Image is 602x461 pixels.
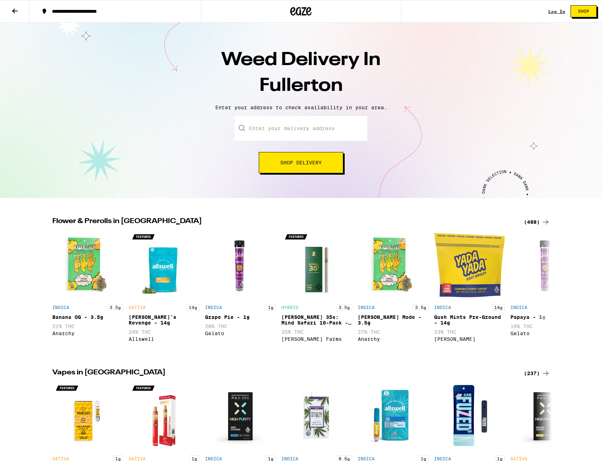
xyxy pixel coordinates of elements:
[434,329,505,335] p: 23% THC
[434,456,451,461] p: INDICA
[52,331,123,336] div: Anarchy
[205,331,276,336] div: Gelato
[259,152,343,173] button: Shop Delivery
[52,314,123,320] div: Banana OG - 3.5g
[7,105,595,110] p: Enter your address to check availability in your area.
[129,336,199,342] div: Allswell
[280,160,322,165] span: Shop Delivery
[235,116,367,141] input: Enter your delivery address
[358,329,428,335] p: 27% THC
[52,323,123,329] p: 21% THC
[510,456,527,461] p: SATIVA
[205,305,222,310] p: INDICA
[434,230,505,300] img: Yada Yada - Gush Mints Pre-Ground - 14g
[413,304,428,311] p: 3.5g
[129,230,199,351] div: Open page for Jack's Revenge - 14g from Allswell
[524,369,550,378] a: (237)
[266,304,276,311] p: 1g
[358,230,428,300] img: Anarchy - Runtz Mode - 3.5g
[510,305,527,310] p: INDICA
[510,331,581,336] div: Gelato
[259,77,343,95] span: Fullerton
[205,230,276,300] img: Gelato - Grape Pie - 1g
[434,314,505,326] div: Gush Mints Pre-Ground - 14g
[52,218,515,226] h2: Flower & Prerolls in [GEOGRAPHIC_DATA]
[358,336,428,342] div: Anarchy
[129,314,199,326] div: [PERSON_NAME]'s Revenge - 14g
[129,456,146,461] p: SATIVA
[434,305,451,310] p: INDICA
[434,381,505,452] img: Fuzed - Blueberry Galaxy AIO - 1g
[281,336,352,342] div: [PERSON_NAME] Farms
[524,218,550,226] a: (488)
[281,230,352,351] div: Open page for Lowell 35s: Mind Safari 10-Pack - 3.5g from Lowell Farms
[205,230,276,351] div: Open page for Grape Pie - 1g from Gelato
[205,456,222,461] p: INDICA
[129,230,199,300] img: Allswell - Jack's Revenge - 14g
[578,9,589,13] span: Shop
[510,381,581,452] img: PAX - High Purity: Mango Crack - 1g
[52,230,123,351] div: Open page for Banana OG - 3.5g from Anarchy
[281,305,298,310] p: HYBRID
[281,456,298,461] p: INDICA
[565,5,602,17] a: Shop
[281,381,352,452] img: STIIIZY - OG - Biscotti - 0.5g
[358,381,428,452] img: Allswell - King Louis XIII - 1g
[548,9,565,14] a: Log In
[281,230,352,300] img: Lowell Farms - Lowell 35s: Mind Safari 10-Pack - 3.5g
[205,323,276,329] p: 20% THC
[177,47,425,99] h1: Weed Delivery In
[510,230,581,300] img: Gelato - Papaya - 1g
[434,230,505,351] div: Open page for Gush Mints Pre-Ground - 14g from Yada Yada
[187,304,199,311] p: 14g
[434,336,505,342] div: [PERSON_NAME]
[337,304,352,311] p: 3.5g
[510,314,581,320] div: Papaya - 1g
[571,5,597,17] button: Shop
[129,381,199,452] img: DIME - Strawberry Cough Signature AIO - 1g
[358,314,428,326] div: [PERSON_NAME] Mode - 3.5g
[358,305,375,310] p: INDICA
[281,329,352,335] p: 25% THC
[492,304,505,311] p: 14g
[205,381,276,452] img: PAX - Pax High Purity: GMO Cookies - 1g
[52,305,69,310] p: INDICA
[129,329,199,335] p: 24% THC
[510,230,581,351] div: Open page for Papaya - 1g from Gelato
[358,456,375,461] p: INDICA
[205,314,276,320] div: Grape Pie - 1g
[358,230,428,351] div: Open page for Runtz Mode - 3.5g from Anarchy
[52,456,69,461] p: SATIVA
[129,305,146,310] p: SATIVA
[52,230,123,300] img: Anarchy - Banana OG - 3.5g
[52,369,515,378] h2: Vapes in [GEOGRAPHIC_DATA]
[52,381,123,452] img: Timeless - Maui Wowie - 1g
[107,304,123,311] p: 3.5g
[281,314,352,326] div: [PERSON_NAME] 35s: Mind Safari 10-Pack - 3.5g
[510,323,581,329] p: 19% THC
